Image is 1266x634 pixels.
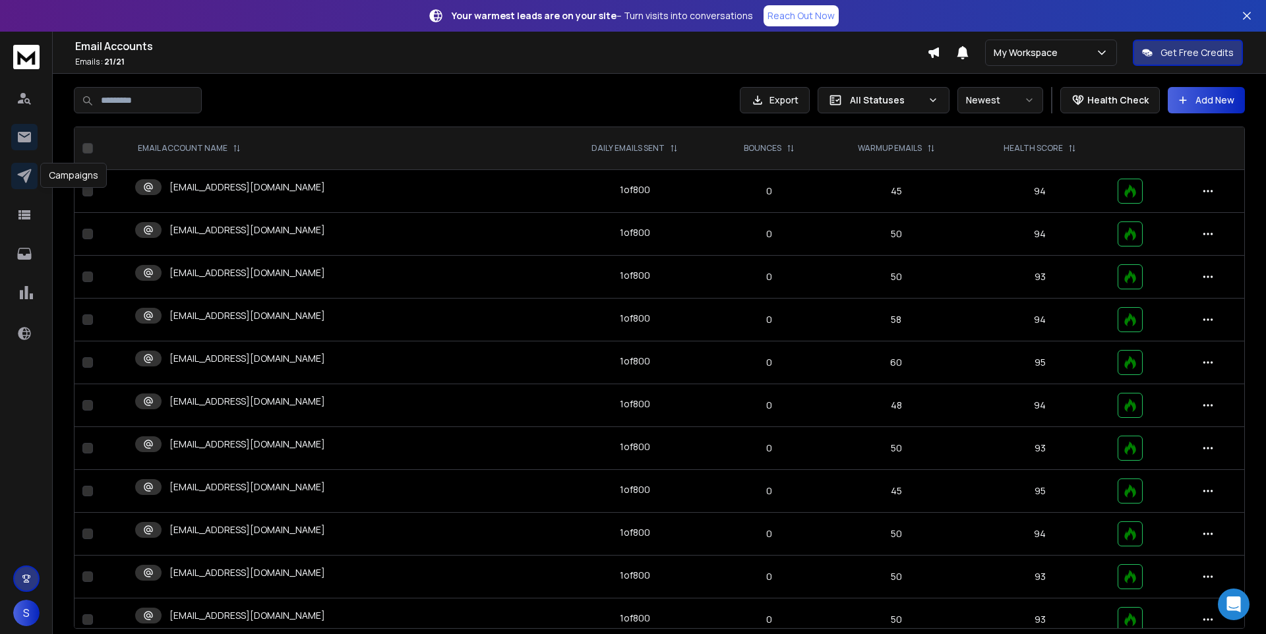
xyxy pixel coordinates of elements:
div: 1 of 800 [620,269,650,282]
td: 95 [970,341,1110,384]
div: 1 of 800 [620,355,650,368]
div: 1 of 800 [620,397,650,411]
td: 50 [823,256,970,299]
td: 95 [970,470,1110,513]
td: 93 [970,556,1110,598]
div: 1 of 800 [620,483,650,496]
td: 50 [823,513,970,556]
p: [EMAIL_ADDRESS][DOMAIN_NAME] [169,352,325,365]
span: 21 / 21 [104,56,125,67]
p: All Statuses [850,94,922,107]
p: 0 [723,227,815,241]
div: 1 of 800 [620,569,650,582]
p: My Workspace [994,46,1063,59]
p: 0 [723,484,815,498]
p: [EMAIL_ADDRESS][DOMAIN_NAME] [169,480,325,494]
p: Reach Out Now [768,9,835,22]
p: [EMAIL_ADDRESS][DOMAIN_NAME] [169,523,325,536]
p: DAILY EMAILS SENT [591,143,665,154]
p: [EMAIL_ADDRESS][DOMAIN_NAME] [169,609,325,622]
td: 94 [970,170,1110,213]
p: 0 [723,442,815,455]
p: Get Free Credits [1160,46,1234,59]
div: 1 of 800 [620,612,650,625]
td: 50 [823,427,970,470]
p: HEALTH SCORE [1004,143,1063,154]
button: Export [740,87,810,113]
p: Emails : [75,57,927,67]
p: Health Check [1087,94,1149,107]
button: Health Check [1060,87,1160,113]
div: EMAIL ACCOUNT NAME [138,143,241,154]
strong: Your warmest leads are on your site [452,9,617,22]
button: Get Free Credits [1133,40,1243,66]
div: Campaigns [40,163,107,188]
p: 0 [723,270,815,283]
td: 94 [970,299,1110,341]
td: 45 [823,170,970,213]
td: 93 [970,256,1110,299]
td: 48 [823,384,970,427]
p: – Turn visits into conversations [452,9,753,22]
button: Add New [1168,87,1245,113]
td: 94 [970,213,1110,256]
img: logo [13,45,40,69]
p: 0 [723,570,815,583]
td: 45 [823,470,970,513]
div: 1 of 800 [620,312,650,325]
div: Open Intercom Messenger [1218,589,1250,620]
p: 0 [723,613,815,626]
h1: Email Accounts [75,38,927,54]
div: 1 of 800 [620,226,650,239]
button: Newest [957,87,1043,113]
td: 60 [823,341,970,384]
p: [EMAIL_ADDRESS][DOMAIN_NAME] [169,266,325,279]
p: [EMAIL_ADDRESS][DOMAIN_NAME] [169,566,325,579]
p: 0 [723,356,815,369]
p: WARMUP EMAILS [858,143,922,154]
div: 1 of 800 [620,183,650,196]
p: [EMAIL_ADDRESS][DOMAIN_NAME] [169,309,325,322]
p: 0 [723,185,815,198]
p: [EMAIL_ADDRESS][DOMAIN_NAME] [169,395,325,408]
div: 1 of 800 [620,440,650,453]
div: 1 of 800 [620,526,650,539]
p: 0 [723,527,815,540]
td: 94 [970,513,1110,556]
p: [EMAIL_ADDRESS][DOMAIN_NAME] [169,438,325,451]
td: 50 [823,213,970,256]
p: 0 [723,313,815,326]
p: [EMAIL_ADDRESS][DOMAIN_NAME] [169,181,325,194]
p: 0 [723,399,815,412]
td: 94 [970,384,1110,427]
td: 93 [970,427,1110,470]
button: S [13,600,40,626]
td: 58 [823,299,970,341]
a: Reach Out Now [764,5,839,26]
p: BOUNCES [744,143,781,154]
p: [EMAIL_ADDRESS][DOMAIN_NAME] [169,223,325,237]
td: 50 [823,556,970,598]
